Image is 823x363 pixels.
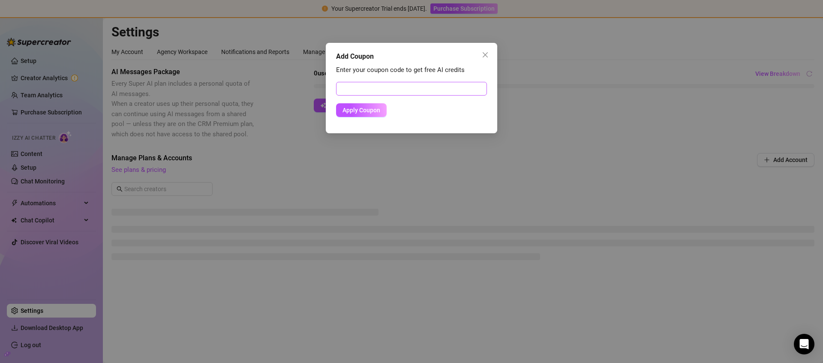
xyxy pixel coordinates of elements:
div: Open Intercom Messenger [794,334,814,354]
span: Apply Coupon [342,107,380,114]
button: Apply Coupon [336,103,387,117]
span: close [482,51,489,58]
button: Close [478,48,492,62]
div: Enter your coupon code to get free AI credits [336,65,487,75]
div: Add Coupon [336,51,487,62]
span: Close [478,51,492,58]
